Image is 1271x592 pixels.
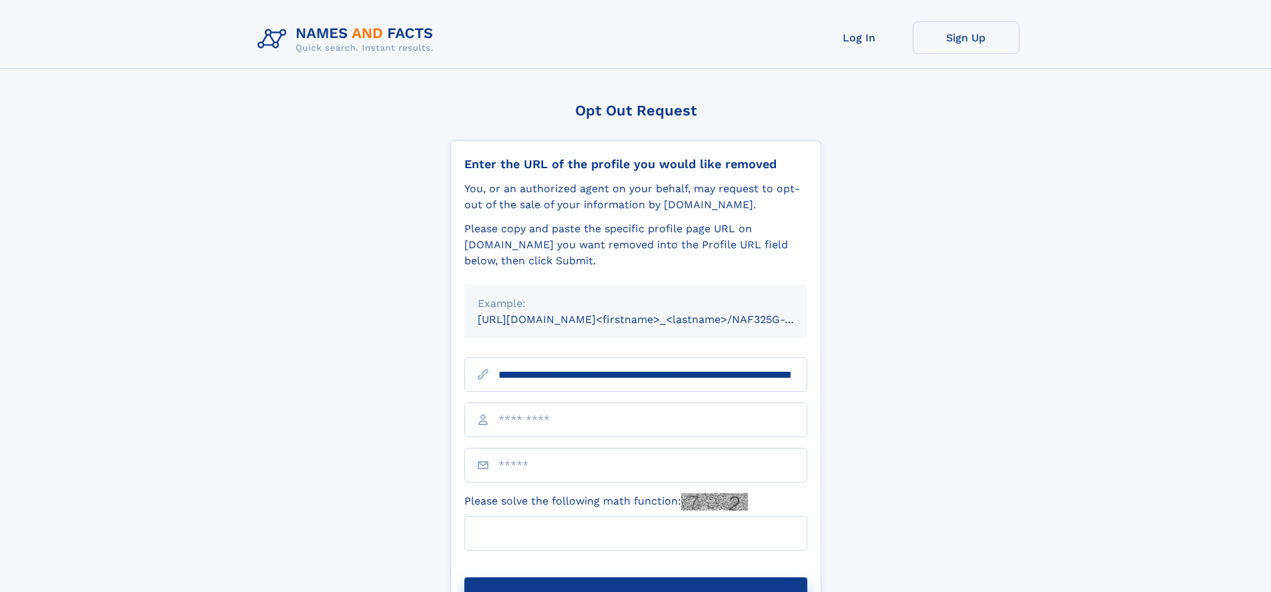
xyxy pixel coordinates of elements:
[478,313,833,326] small: [URL][DOMAIN_NAME]<firstname>_<lastname>/NAF325G-xxxxxxxx
[478,296,794,312] div: Example:
[464,181,807,213] div: You, or an authorized agent on your behalf, may request to opt-out of the sale of your informatio...
[450,102,821,119] div: Opt Out Request
[464,221,807,269] div: Please copy and paste the specific profile page URL on [DOMAIN_NAME] you want removed into the Pr...
[806,21,913,54] a: Log In
[464,493,748,511] label: Please solve the following math function:
[252,21,444,57] img: Logo Names and Facts
[464,157,807,172] div: Enter the URL of the profile you would like removed
[913,21,1019,54] a: Sign Up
